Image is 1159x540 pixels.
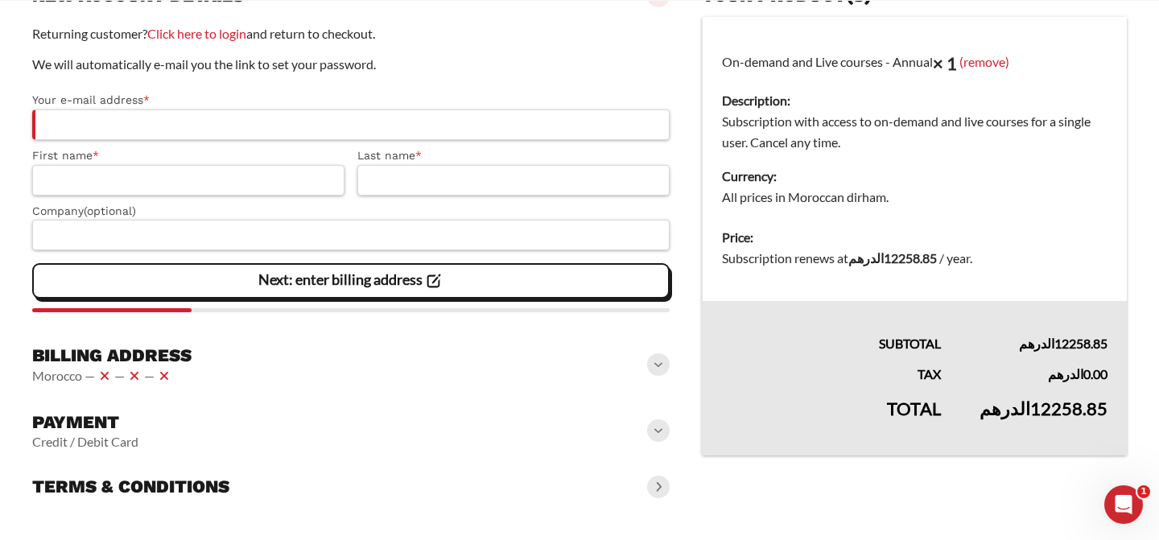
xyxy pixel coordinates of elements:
span: الدرهم [1048,366,1083,381]
dt: Currency: [722,166,1107,187]
th: Total [703,385,961,455]
span: Subscription renews at . [722,250,972,266]
bdi: 12258.85 [980,398,1107,419]
span: 1 [1137,485,1150,498]
bdi: 12258.85 [1019,336,1107,351]
dd: All prices in Moroccan dirham. [722,187,1107,208]
vaadin-horizontal-layout: Morocco — — — [32,366,192,385]
dt: Price: [722,227,1107,248]
label: Company [32,202,670,221]
h3: Terms & conditions [32,476,229,498]
td: On-demand and Live courses - Annual [703,17,1128,218]
span: الدرهم [848,250,884,266]
p: Returning customer? and return to checkout. [32,23,670,44]
h3: Payment [32,411,138,434]
th: Subtotal [703,301,961,354]
label: Your e-mail address [32,91,670,109]
vaadin-horizontal-layout: Credit / Debit Card [32,434,138,450]
iframe: Intercom live chat [1104,485,1143,524]
th: Tax [703,354,961,385]
a: (remove) [959,53,1009,68]
h3: Billing address [32,344,192,367]
strong: × 1 [933,52,957,74]
label: Last name [357,146,670,165]
p: We will automatically e-mail you the link to set your password. [32,54,670,75]
span: / year [939,250,970,266]
label: First name [32,146,344,165]
bdi: 0.00 [1048,366,1107,381]
dt: Description: [722,90,1107,111]
vaadin-button: Next: enter billing address [32,263,670,299]
a: Click here to login [147,26,246,41]
span: الدرهم [1019,336,1054,351]
bdi: 12258.85 [848,250,937,266]
span: (optional) [84,204,136,217]
span: الدرهم [980,398,1030,419]
dd: Subscription with access to on-demand and live courses for a single user. Cancel any time. [722,111,1107,153]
